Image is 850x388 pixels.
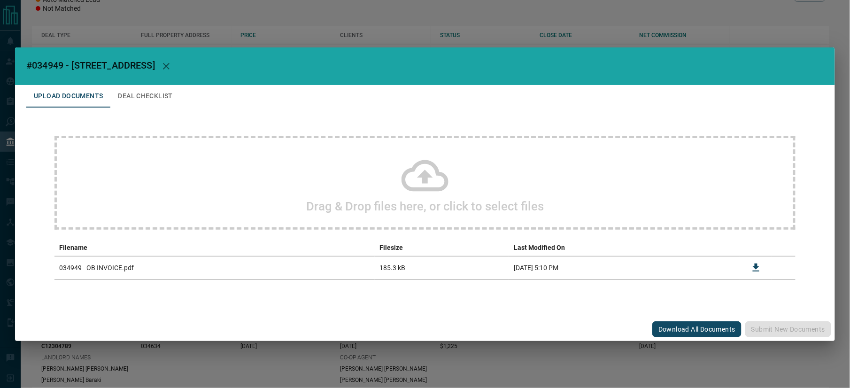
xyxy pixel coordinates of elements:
th: Filename [54,239,375,256]
button: Deal Checklist [110,85,180,108]
td: [DATE] 5:10 PM [509,256,740,279]
span: #034949 - [STREET_ADDRESS] [26,60,155,71]
div: Drag & Drop files here, or click to select files [54,136,796,230]
button: Download [745,256,767,279]
th: Filesize [375,239,509,256]
td: 185.3 kB [375,256,509,279]
th: download action column [740,239,772,256]
td: 034949 - OB INVOICE.pdf [54,256,375,279]
button: Upload Documents [26,85,110,108]
h2: Drag & Drop files here, or click to select files [306,199,544,213]
th: delete file action column [772,239,796,256]
button: Download All Documents [652,321,742,337]
th: Last Modified On [509,239,740,256]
